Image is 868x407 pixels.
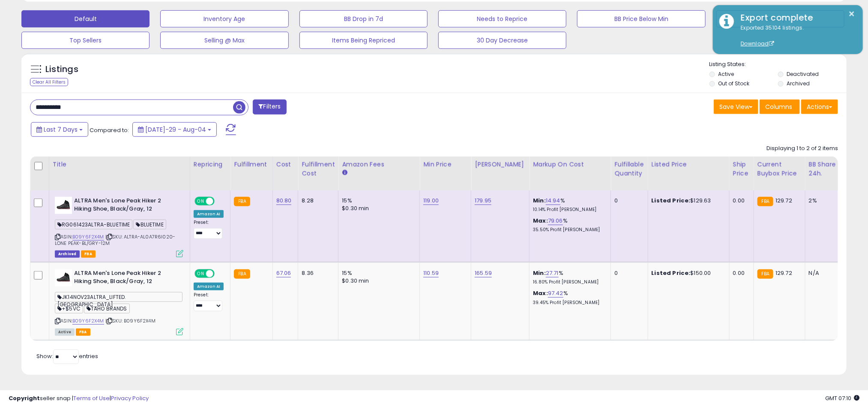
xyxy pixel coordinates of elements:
div: Exported 35104 listings. [734,24,856,48]
span: ON [195,270,206,277]
p: 35.50% Profit [PERSON_NAME] [533,227,604,233]
div: 8.36 [302,269,332,277]
button: Default [21,10,150,27]
button: BB Drop in 7d [299,10,428,27]
div: 0.00 [733,269,747,277]
span: BLUETIME [133,220,166,229]
div: Listed Price [652,160,726,169]
small: FBA [234,269,250,279]
b: Listed Price: [652,269,691,277]
div: Amazon AI [194,210,224,218]
a: 165.59 [475,269,492,277]
span: OFF [213,198,227,205]
span: | SKU: B09Y6F2X4M [105,317,156,324]
span: FBA [81,250,96,258]
th: The percentage added to the cost of goods (COGS) that forms the calculator for Min & Max prices. [530,157,611,190]
div: $0.30 min [342,205,413,212]
span: 2025-08-12 07:10 GMT [825,394,859,402]
small: FBA [757,269,773,279]
span: [DATE]-29 - Aug-04 [145,125,206,134]
div: Markup on Cost [533,160,607,169]
label: Active [718,70,734,78]
div: Repricing [194,160,227,169]
span: FBA [76,329,90,336]
div: Fulfillment Cost [302,160,335,178]
span: +$5VC [55,304,83,314]
div: Title [53,160,186,169]
span: Columns [765,103,792,111]
b: ALTRA Men's Lone Peak Hiker 2 Hiking Shoe, Black/Gray, 12 [74,197,178,215]
div: % [533,289,604,305]
a: 67.06 [276,269,291,277]
button: Filters [253,99,286,115]
button: Top Sellers [21,32,150,49]
div: 8.28 [302,197,332,205]
div: Fulfillment [234,160,269,169]
div: Current Buybox Price [757,160,802,178]
div: [PERSON_NAME] [475,160,526,169]
div: $129.63 [652,197,723,205]
div: Clear All Filters [30,78,68,86]
p: 16.80% Profit [PERSON_NAME] [533,279,604,285]
a: 119.00 [423,196,439,205]
div: 2% [809,197,837,205]
b: Max: [533,217,548,225]
img: 41MKrY2KeEL._SL40_.jpg [55,269,72,286]
div: ASIN: [55,197,183,256]
button: BB Price Below Min [577,10,705,27]
h5: Listings [45,63,78,75]
div: Min Price [423,160,467,169]
span: Listings that have been deleted from Seller Central [55,250,80,258]
span: Last 7 Days [44,125,78,134]
p: 10.14% Profit [PERSON_NAME] [533,207,604,213]
button: × [849,9,856,19]
span: ON [195,198,206,205]
p: 39.45% Profit [PERSON_NAME] [533,300,604,306]
div: Amazon Fees [342,160,416,169]
div: 0 [614,269,641,277]
span: JK14NOV23ALTRA_LIFTED.[GEOGRAPHIC_DATA] [55,292,183,302]
img: 41MKrY2KeEL._SL40_.jpg [55,197,72,214]
button: Inventory Age [160,10,288,27]
span: 129.72 [775,269,792,277]
a: Download [741,40,774,47]
span: All listings currently available for purchase on Amazon [55,329,75,336]
button: Last 7 Days [31,122,88,137]
div: Preset: [194,220,224,239]
p: Listing States: [709,60,847,69]
span: 129.72 [775,196,792,205]
a: B09Y6F2X4M [72,233,104,241]
div: 15% [342,269,413,277]
button: Selling @ Max [160,32,288,49]
label: Deactivated [787,70,819,78]
div: 15% [342,197,413,205]
b: Min: [533,196,546,205]
label: Out of Stock [718,80,750,87]
div: $0.30 min [342,277,413,285]
a: Terms of Use [73,394,110,402]
div: ASIN: [55,269,183,335]
a: 14.94 [546,196,560,205]
div: seller snap | | [9,395,149,403]
div: Displaying 1 to 2 of 2 items [766,145,838,153]
button: 30 Day Decrease [438,32,566,49]
span: Compared to: [90,126,129,134]
span: | SKU: ALTRA-AL0A7R6I020-LONE PEAK-BL/GRY-12M [55,233,175,246]
small: FBA [757,197,773,206]
div: $150.00 [652,269,723,277]
b: Max: [533,289,548,297]
strong: Copyright [9,394,40,402]
div: Preset: [194,292,224,311]
div: 0 [614,197,641,205]
div: BB Share 24h. [809,160,840,178]
div: N/A [809,269,837,277]
b: Min: [533,269,546,277]
div: 0.00 [733,197,747,205]
button: [DATE]-29 - Aug-04 [132,122,217,137]
div: Fulfillable Quantity [614,160,644,178]
div: % [533,269,604,285]
button: Actions [801,99,838,114]
button: Needs to Reprice [438,10,566,27]
div: Cost [276,160,295,169]
label: Archived [787,80,810,87]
